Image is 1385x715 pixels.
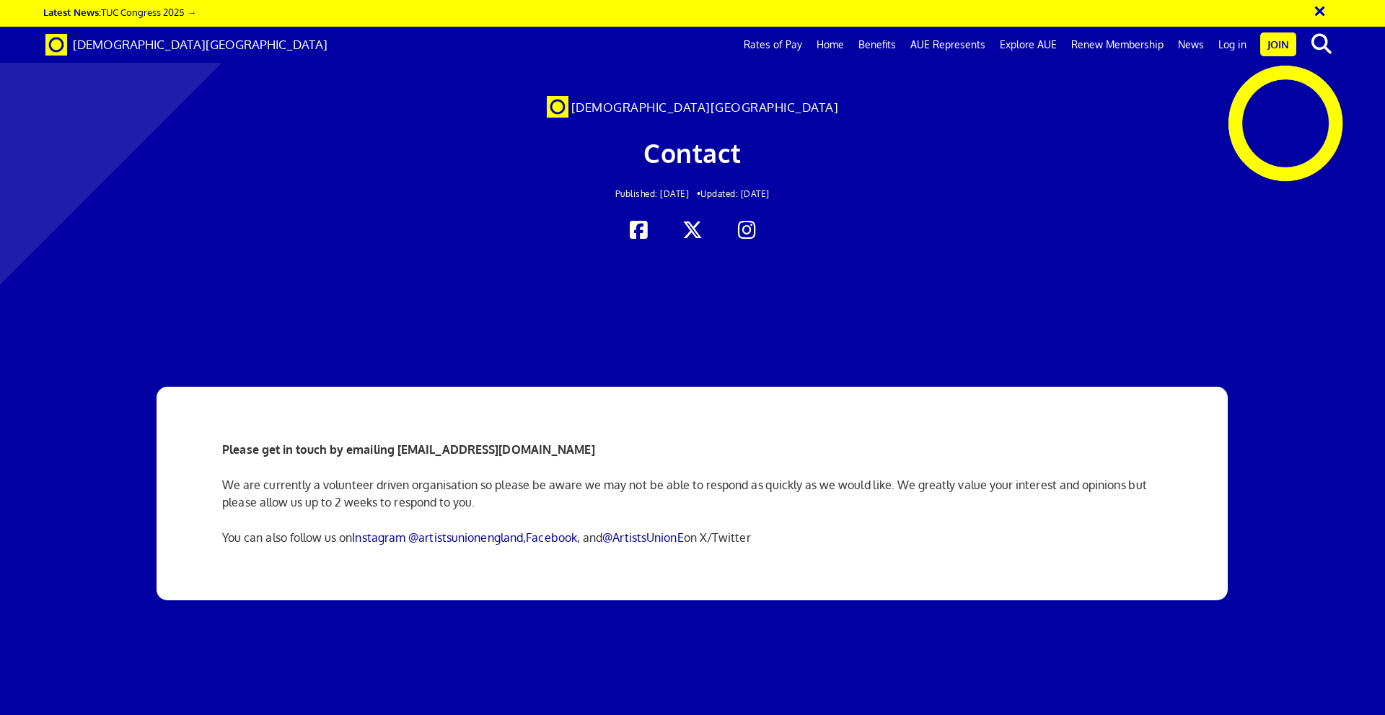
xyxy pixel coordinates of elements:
a: Facebook [526,530,577,545]
h2: Updated: [DATE] [265,189,1120,198]
a: Log in [1211,27,1254,63]
a: @ArtistsUnionE [602,530,683,545]
a: News [1171,27,1211,63]
a: Latest News:TUC Congress 2025 → [43,6,196,18]
a: Brand [DEMOGRAPHIC_DATA][GEOGRAPHIC_DATA] [35,27,338,63]
span: [DEMOGRAPHIC_DATA][GEOGRAPHIC_DATA] [73,37,327,52]
a: Rates of Pay [737,27,809,63]
span: [DEMOGRAPHIC_DATA][GEOGRAPHIC_DATA] [571,100,839,115]
p: You can also follow us on , , and on X/Twitter [222,529,1163,546]
span: Contact [643,136,742,169]
a: Renew Membership [1064,27,1171,63]
button: search [1299,29,1343,59]
a: Benefits [851,27,903,63]
span: Published: [DATE] • [615,188,701,199]
a: AUE Represents [903,27,993,63]
a: Home [809,27,851,63]
a: Explore AUE [993,27,1064,63]
a: Join [1260,32,1296,56]
p: We are currently a volunteer driven organisation so please be aware we may not be able to respond... [222,476,1163,511]
strong: Please get in touch by emailing [EMAIL_ADDRESS][DOMAIN_NAME] [222,442,595,457]
strong: Latest News: [43,6,101,18]
a: Instagram @artistsunionengland [352,530,523,545]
